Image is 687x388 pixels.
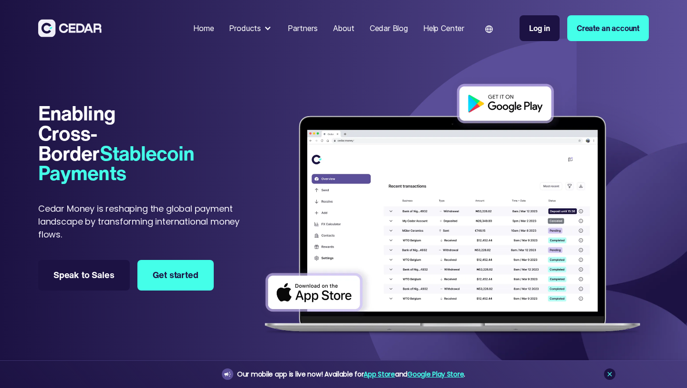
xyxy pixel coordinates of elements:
img: world icon [485,25,493,33]
div: Log in [529,22,550,34]
a: Log in [520,15,560,41]
div: Products [225,19,276,38]
a: Cedar Blog [366,18,412,39]
a: Get started [137,260,214,291]
a: Speak to Sales [38,260,130,291]
span: Stablecoin Payments [38,139,194,188]
div: Our mobile app is live now! Available for and . [237,368,465,380]
div: Cedar Blog [370,22,408,34]
a: Help Center [419,18,468,39]
a: App Store [364,369,395,379]
a: Home [189,18,218,39]
a: Create an account [567,15,649,41]
p: Cedar Money is reshaping the global payment landscape by transforming international money flows. [38,202,256,241]
a: Partners [284,18,322,39]
h1: Enabling Cross-Border [38,103,169,183]
img: announcement [224,370,231,378]
div: Home [193,22,214,34]
a: About [329,18,358,39]
div: Help Center [423,22,464,34]
div: About [333,22,354,34]
a: Google Play Store [407,369,464,379]
div: Products [229,22,261,34]
div: Partners [288,22,318,34]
